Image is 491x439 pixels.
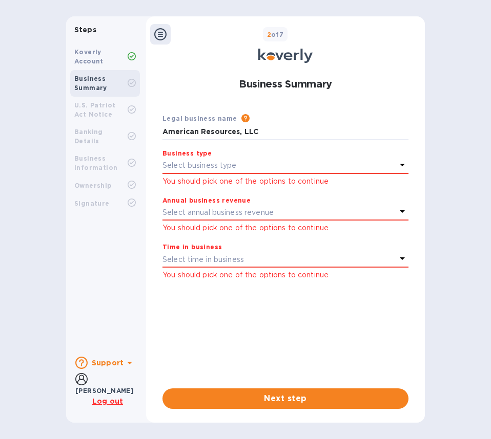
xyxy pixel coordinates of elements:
[267,31,271,38] span: 2
[267,31,284,38] b: of 7
[162,160,237,171] p: Select business type
[162,176,408,187] p: You should pick one of the options to continue
[74,101,116,118] b: U.S. Patriot Act Notice
[92,359,124,367] b: Support
[162,124,408,140] input: Enter legal business name
[74,26,96,34] b: Steps
[74,48,104,65] b: Koverly Account
[74,155,117,171] b: Business Information
[162,207,274,218] p: Select annual business revenue
[162,243,222,251] b: Time in business
[75,387,134,394] b: [PERSON_NAME]
[74,182,112,189] b: Ownership
[162,254,244,265] p: Select time in business
[74,75,107,92] b: Business Summary
[162,115,237,122] b: Legal business name
[162,196,251,204] b: Annual business revenue
[92,397,123,405] u: Log out
[74,200,110,207] b: Signature
[162,223,408,233] p: You should pick one of the options to continue
[74,128,103,145] b: Banking Details
[239,71,332,97] h1: Business Summary
[171,392,400,405] span: Next step
[162,149,212,157] b: Business type
[162,388,408,409] button: Next step
[162,270,408,280] p: You should pick one of the options to continue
